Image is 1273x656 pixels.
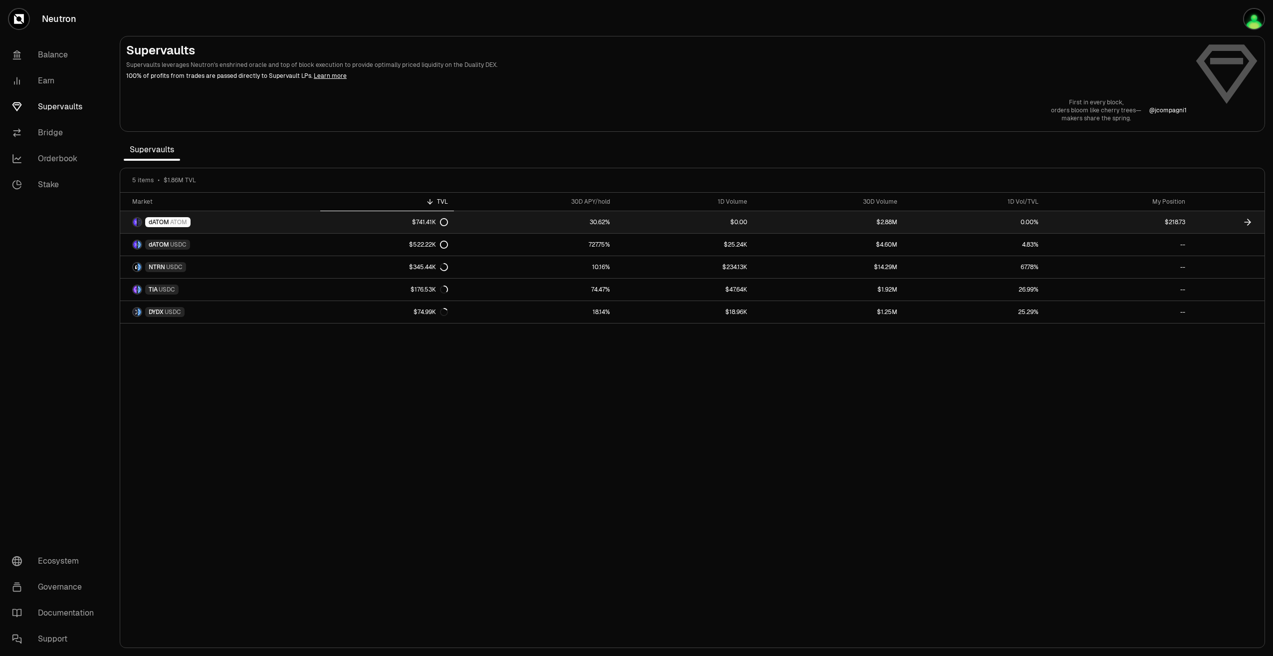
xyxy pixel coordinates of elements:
[149,308,164,316] span: DYDX
[126,60,1187,69] p: Supervaults leverages Neutron's enshrined oracle and top of block execution to provide optimally ...
[120,256,320,278] a: NTRN LogoUSDC LogoNTRNUSDC
[120,301,320,323] a: DYDX LogoUSDC LogoDYDXUSDC
[1051,114,1141,122] p: makers share the spring.
[616,256,753,278] a: $234.13K
[411,286,448,294] div: $176.53K
[4,626,108,652] a: Support
[414,308,448,316] div: $74.99K
[320,234,453,256] a: $522.22K
[4,42,108,68] a: Balance
[1051,106,1141,114] p: orders bloom like cherry trees—
[1244,9,1264,29] img: Ledger
[133,241,137,249] img: dATOM Logo
[616,279,753,301] a: $47.64K
[903,211,1045,233] a: 0.00%
[454,211,616,233] a: 30.62%
[4,172,108,198] a: Stake
[149,286,158,294] span: TIA
[1051,98,1141,106] p: First in every block,
[138,286,141,294] img: USDC Logo
[1045,211,1191,233] a: $218.73
[454,234,616,256] a: 727.75%
[4,94,108,120] a: Supervaults
[1149,106,1187,114] p: @ jcompagni1
[903,279,1045,301] a: 26.99%
[120,234,320,256] a: dATOM LogoUSDC LogodATOMUSDC
[138,241,141,249] img: USDC Logo
[903,234,1045,256] a: 4.83%
[4,548,108,574] a: Ecosystem
[616,211,753,233] a: $0.00
[138,263,141,271] img: USDC Logo
[138,218,141,226] img: ATOM Logo
[1045,301,1191,323] a: --
[903,256,1045,278] a: 67.78%
[1045,279,1191,301] a: --
[132,176,154,184] span: 5 items
[149,241,169,249] span: dATOM
[126,71,1187,80] p: 100% of profits from trades are passed directly to Supervault LPs.
[120,279,320,301] a: TIA LogoUSDC LogoTIAUSDC
[753,279,903,301] a: $1.92M
[124,140,180,160] span: Supervaults
[314,72,347,80] a: Learn more
[903,301,1045,323] a: 25.29%
[4,146,108,172] a: Orderbook
[454,256,616,278] a: 10.16%
[133,218,137,226] img: dATOM Logo
[170,241,187,249] span: USDC
[753,256,903,278] a: $14.29M
[120,211,320,233] a: dATOM LogoATOM LogodATOMATOM
[133,286,137,294] img: TIA Logo
[622,198,747,206] div: 1D Volume
[326,198,447,206] div: TVL
[909,198,1039,206] div: 1D Vol/TVL
[1051,198,1185,206] div: My Position
[149,263,165,271] span: NTRN
[454,279,616,301] a: 74.47%
[166,263,183,271] span: USDC
[4,600,108,626] a: Documentation
[320,279,453,301] a: $176.53K
[616,301,753,323] a: $18.96K
[409,241,448,249] div: $522.22K
[132,198,314,206] div: Market
[753,211,903,233] a: $2.88M
[1149,106,1187,114] a: @jcompagni1
[138,308,141,316] img: USDC Logo
[320,301,453,323] a: $74.99K
[409,263,448,271] div: $345.44K
[133,263,137,271] img: NTRN Logo
[616,234,753,256] a: $25.24K
[4,120,108,146] a: Bridge
[164,176,196,184] span: $1.86M TVL
[320,256,453,278] a: $345.44K
[165,308,181,316] span: USDC
[1051,98,1141,122] a: First in every block,orders bloom like cherry trees—makers share the spring.
[159,286,175,294] span: USDC
[1045,234,1191,256] a: --
[753,301,903,323] a: $1.25M
[126,42,1187,58] h2: Supervaults
[759,198,897,206] div: 30D Volume
[4,574,108,600] a: Governance
[412,218,448,226] div: $741.41K
[460,198,610,206] div: 30D APY/hold
[149,218,169,226] span: dATOM
[1045,256,1191,278] a: --
[753,234,903,256] a: $4.60M
[4,68,108,94] a: Earn
[170,218,187,226] span: ATOM
[454,301,616,323] a: 18.14%
[320,211,453,233] a: $741.41K
[133,308,137,316] img: DYDX Logo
